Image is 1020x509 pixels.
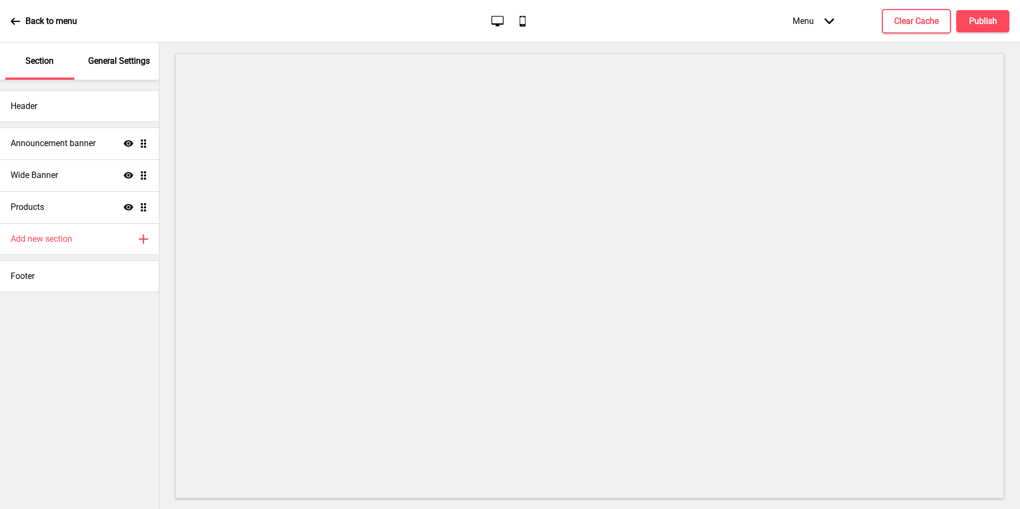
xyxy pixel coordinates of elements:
button: Clear Cache [882,9,951,33]
p: Back to menu [25,15,77,27]
div: Menu [782,5,845,37]
a: Back to menu [11,7,77,36]
h4: Clear Cache [894,15,939,27]
h4: Products [11,201,44,213]
h4: Publish [969,15,997,27]
h4: Header [11,100,37,112]
h4: Announcement banner [11,138,96,149]
p: General Settings [88,55,150,67]
p: Section [25,55,54,67]
button: Publish [956,10,1009,32]
h4: Add new section [11,233,72,245]
h4: Footer [11,270,35,282]
h4: Wide Banner [11,169,58,181]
